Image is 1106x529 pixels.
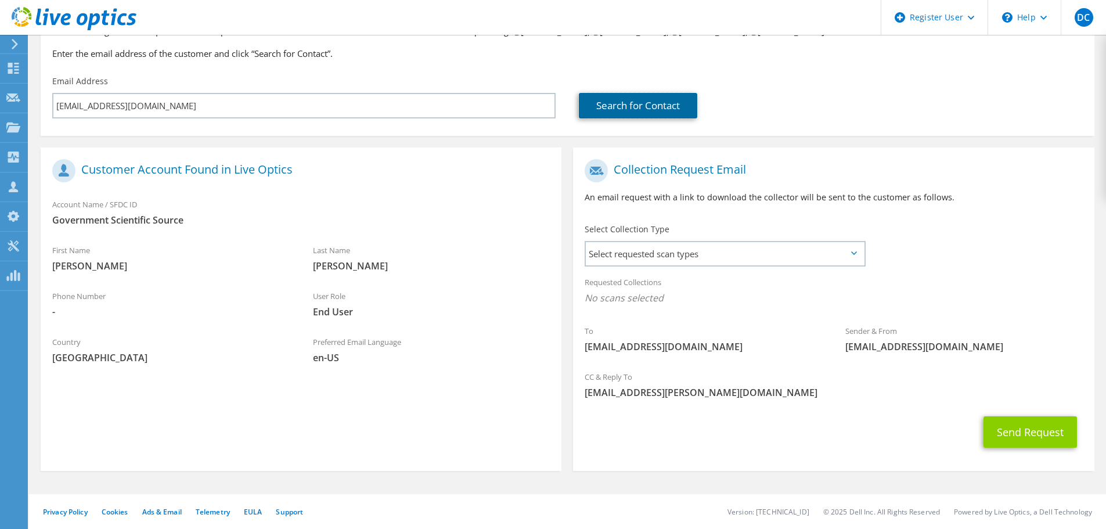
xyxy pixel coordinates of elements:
a: Privacy Policy [43,507,88,517]
p: An email request with a link to download the collector will be sent to the customer as follows. [585,191,1082,204]
h3: Enter the email address of the customer and click “Search for Contact”. [52,47,1083,60]
span: [EMAIL_ADDRESS][DOMAIN_NAME] [845,340,1083,353]
li: Powered by Live Optics, a Dell Technology [954,507,1092,517]
div: Preferred Email Language [301,330,562,370]
a: EULA [244,507,262,517]
span: Select requested scan types [586,242,864,265]
span: No scans selected [585,292,1082,304]
span: Government Scientific Source [52,214,550,226]
a: Search for Contact [579,93,697,118]
div: CC & Reply To [573,365,1094,405]
span: [PERSON_NAME] [313,260,550,272]
a: Cookies [102,507,128,517]
h1: Collection Request Email [585,159,1076,182]
span: [PERSON_NAME] [52,260,290,272]
span: [GEOGRAPHIC_DATA] [52,351,290,364]
span: - [52,305,290,318]
div: First Name [41,238,301,278]
li: Version: [TECHNICAL_ID] [727,507,809,517]
a: Telemetry [196,507,230,517]
button: Send Request [983,416,1077,448]
div: Last Name [301,238,562,278]
label: Select Collection Type [585,224,669,235]
div: Country [41,330,301,370]
div: Requested Collections [573,270,1094,313]
svg: \n [1002,12,1013,23]
h1: Customer Account Found in Live Optics [52,159,544,182]
span: [EMAIL_ADDRESS][PERSON_NAME][DOMAIN_NAME] [585,386,1082,399]
li: © 2025 Dell Inc. All Rights Reserved [823,507,940,517]
span: [EMAIL_ADDRESS][DOMAIN_NAME] [585,340,822,353]
span: DC [1075,8,1093,27]
div: Sender & From [834,319,1094,359]
div: User Role [301,284,562,324]
div: Account Name / SFDC ID [41,192,561,232]
a: Ads & Email [142,507,182,517]
label: Email Address [52,75,108,87]
div: To [573,319,834,359]
span: en-US [313,351,550,364]
span: End User [313,305,550,318]
a: Support [276,507,303,517]
div: Phone Number [41,284,301,324]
